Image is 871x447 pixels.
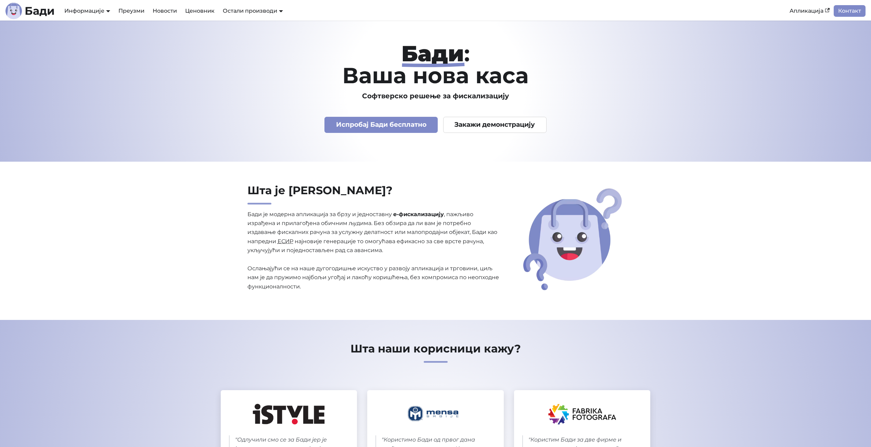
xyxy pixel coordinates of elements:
b: Бади [25,5,55,16]
strong: е-фискализацију [393,211,444,218]
a: ЛогоБади [5,3,55,19]
h3: Софтверско решење за фискализацију [215,92,656,100]
strong: Бади [401,40,464,67]
a: Информације [64,8,110,14]
h2: Шта наши корисници кажу? [215,342,656,363]
img: Шта је Бади? [521,186,624,293]
a: Преузми [114,5,149,17]
p: Бади је модерна апликација за брзу и једноставну , пажљиво израђена и прилагођена обичним људима.... [247,210,500,291]
img: Менса Србије logo [406,404,465,424]
abbr: Електронски систем за издавање рачуна [278,238,293,245]
a: Ценовник [181,5,219,17]
a: Испробај Бади бесплатно [324,117,438,133]
h1: : Ваша нова каса [215,42,656,86]
img: Фабрика Фотографа logo [548,404,616,424]
h2: Шта је [PERSON_NAME]? [247,184,500,204]
a: Контакт [834,5,866,17]
a: Новости [149,5,181,17]
img: iStyle logo [253,404,325,424]
a: Апликација [785,5,834,17]
img: Лого [5,3,22,19]
a: Остали производи [223,8,283,14]
a: Закажи демонстрацију [443,117,547,133]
